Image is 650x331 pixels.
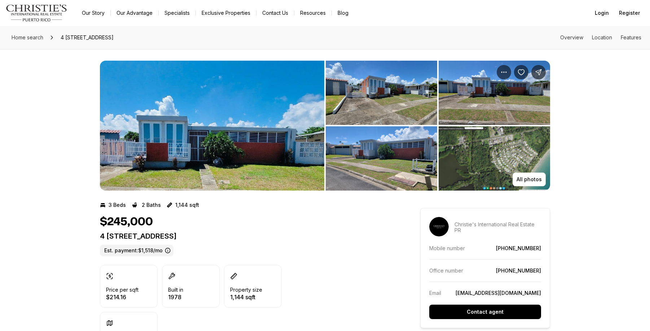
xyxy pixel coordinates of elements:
[467,309,504,315] p: Contact agent
[230,287,262,293] p: Property size
[100,245,174,256] label: Est. payment: $1,518/mo
[76,8,110,18] a: Our Story
[590,6,613,20] button: Login
[429,245,465,251] p: Mobile number
[168,294,183,300] p: 1978
[12,34,43,40] span: Home search
[142,202,161,208] p: 2 Baths
[429,305,541,319] button: Contact agent
[100,61,324,191] button: View image gallery
[497,65,511,79] button: Property options
[196,8,256,18] a: Exclusive Properties
[595,10,609,16] span: Login
[513,173,546,186] button: All photos
[100,215,153,229] h1: $245,000
[560,35,641,40] nav: Page section menu
[496,245,541,251] a: [PHONE_NUMBER]
[111,8,158,18] a: Our Advantage
[326,61,550,191] li: 2 of 16
[256,8,294,18] button: Contact Us
[560,34,583,40] a: Skip to: Overview
[58,32,117,43] span: 4 [STREET_ADDRESS]
[619,10,640,16] span: Register
[326,61,437,125] button: View image gallery
[454,222,541,233] p: Christie's International Real Estate PR
[168,287,183,293] p: Built in
[294,8,331,18] a: Resources
[621,34,641,40] a: Skip to: Features
[106,287,139,293] p: Price per sqft
[109,202,126,208] p: 3 Beds
[100,61,324,191] li: 1 of 16
[429,290,441,296] p: Email
[326,126,437,191] button: View image gallery
[531,65,546,79] button: Share Property: 4 Calle D80 CALLE 4 #D80
[456,290,541,296] a: [EMAIL_ADDRESS][DOMAIN_NAME]
[230,294,262,300] p: 1,144 sqft
[332,8,354,18] a: Blog
[6,4,67,22] img: logo
[106,294,139,300] p: $214.16
[100,61,550,191] div: Listing Photos
[9,32,46,43] a: Home search
[592,34,612,40] a: Skip to: Location
[175,202,199,208] p: 1,144 sqft
[439,61,550,125] button: View image gallery
[517,177,542,182] p: All photos
[615,6,644,20] button: Register
[496,267,541,274] a: [PHONE_NUMBER]
[159,8,196,18] a: Specialists
[514,65,528,79] button: Save Property: 4 Calle D80 CALLE 4 #D80
[100,232,394,240] p: 4 [STREET_ADDRESS]
[429,267,463,274] p: Office number
[439,126,550,191] button: View image gallery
